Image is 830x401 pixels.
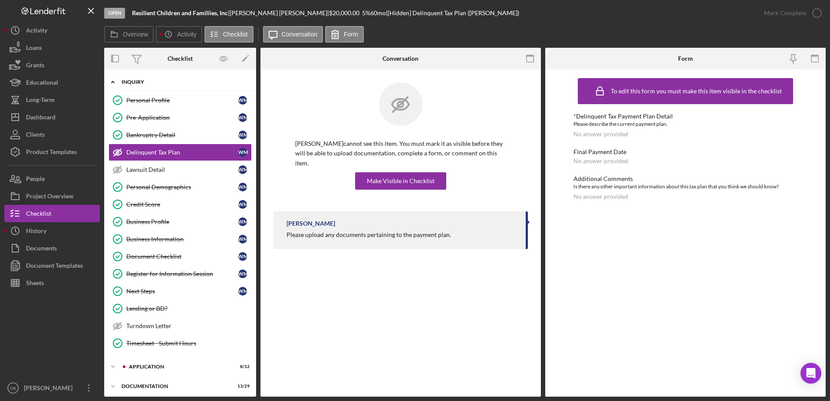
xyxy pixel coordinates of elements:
[370,10,386,16] div: 60 mo
[109,161,252,178] a: Lawsuit DetailWM
[122,384,228,389] div: Documentation
[386,10,519,16] div: | [Hidden] Delinquent Tax Plan ([PERSON_NAME])
[126,201,238,208] div: Credit Score
[234,384,250,389] div: 13 / 29
[800,363,821,384] div: Open Intercom Messenger
[230,10,329,16] div: [PERSON_NAME] [PERSON_NAME] |
[4,274,100,292] button: Sheets
[678,55,693,62] div: Form
[156,26,202,43] button: Activity
[126,97,238,104] div: Personal Profile
[109,335,252,352] a: Timesheet - Submit Hours
[367,172,435,190] div: Make Visible in Checklist
[4,257,100,274] button: Document Templates
[109,213,252,230] a: Business ProfileWM
[573,113,798,120] div: *Delinquent Tax Payment Plan Detail
[26,205,51,224] div: Checklist
[4,379,100,397] button: DB[PERSON_NAME]
[26,187,73,207] div: Project Overview
[26,74,58,93] div: Educational
[122,79,245,85] div: Inquiry
[238,148,247,157] div: W M
[573,158,628,164] div: No answer provided
[4,74,100,91] button: Educational
[109,248,252,265] a: Document ChecklistWM
[611,88,782,95] div: To edit this form you must make this item visible in the checklist
[573,120,798,128] div: Please describe the current payment plan.
[355,172,446,190] button: Make Visible in Checklist
[4,170,100,187] button: People
[764,4,806,22] div: Mark Complete
[126,253,238,260] div: Document Checklist
[4,240,100,257] button: Documents
[573,175,798,182] div: Additional Comments
[26,257,83,276] div: Document Templates
[104,8,125,19] div: Open
[755,4,826,22] button: Mark Complete
[263,26,323,43] button: Conversation
[287,231,451,238] div: Please upload any documents pertaining to the payment plan.
[238,113,247,122] div: W M
[287,220,335,227] div: [PERSON_NAME]
[109,178,252,196] a: Personal DemographicsWM
[26,91,55,111] div: Long-Term
[26,39,42,59] div: Loans
[4,56,100,74] button: Grants
[109,230,252,248] a: Business InformationWM
[109,283,252,300] a: Next StepsWM
[238,252,247,261] div: W M
[238,131,247,139] div: W M
[4,22,100,39] a: Activity
[132,9,228,16] b: Resilient Children and Familiies, Inc
[4,126,100,143] button: Clients
[344,31,358,38] label: Form
[123,31,148,38] label: Overview
[10,386,16,391] text: DB
[168,55,193,62] div: Checklist
[4,187,100,205] button: Project Overview
[238,217,247,226] div: W M
[26,22,47,41] div: Activity
[573,131,628,138] div: No answer provided
[26,108,56,128] div: Dashboard
[362,10,370,16] div: 5 %
[26,222,46,242] div: History
[4,205,100,222] button: Checklist
[126,166,238,173] div: Lawsuit Detail
[109,196,252,213] a: Credit ScoreWM
[4,143,100,161] a: Product Templates
[26,240,57,259] div: Documents
[238,183,247,191] div: W M
[329,10,362,16] div: $20,000.00
[204,26,254,43] button: Checklist
[109,144,252,161] a: Delinquent Tax PlanWM
[4,222,100,240] button: History
[4,39,100,56] button: Loans
[22,379,78,399] div: [PERSON_NAME]
[26,274,44,294] div: Sheets
[109,92,252,109] a: Personal ProfileWM
[126,288,238,295] div: Next Steps
[109,300,252,317] a: Lending or BD?
[573,148,798,155] div: Final Payment Date
[573,193,628,200] div: No answer provided
[223,31,248,38] label: Checklist
[295,139,506,168] p: [PERSON_NAME] cannot see this item. You must mark it as visible before they will be able to uploa...
[126,340,251,347] div: Timesheet - Submit Hours
[126,114,238,121] div: Pre-Application
[573,182,798,191] div: Is there any other important information about this tax plan that you think we should know?
[104,26,154,43] button: Overview
[4,108,100,126] a: Dashboard
[238,270,247,278] div: W M
[4,91,100,108] button: Long-Term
